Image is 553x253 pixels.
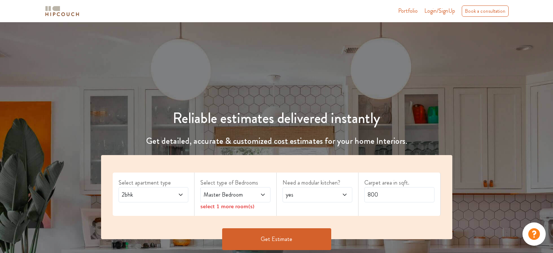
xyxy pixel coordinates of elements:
[282,178,353,187] label: Need a modular kitchen?
[119,178,189,187] label: Select apartment type
[364,178,434,187] label: Carpet area in sqft.
[398,7,418,15] a: Portfolio
[424,7,455,15] span: Login/SignUp
[97,136,457,146] h4: Get detailed, accurate & customized cost estimates for your home Interiors.
[44,3,80,19] span: logo-horizontal.svg
[222,228,331,250] button: Get Estimate
[200,178,271,187] label: Select type of Bedrooms
[97,110,457,127] h1: Reliable estimates delivered instantly
[284,190,332,199] span: yes
[202,190,250,199] span: Master Bedroom
[120,190,168,199] span: 2bhk
[364,187,434,202] input: Enter area sqft
[462,5,509,17] div: Book a consultation
[44,5,80,17] img: logo-horizontal.svg
[200,202,271,210] div: select 1 more room(s)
